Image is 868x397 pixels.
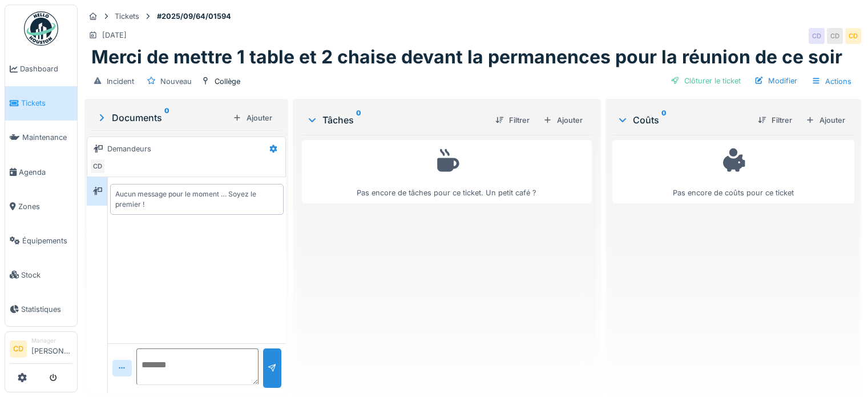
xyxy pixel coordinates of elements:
div: Ajouter [539,113,587,128]
div: CD [845,28,861,44]
div: Nouveau [160,76,192,87]
a: Statistiques [5,292,77,326]
div: Clôturer le ticket [666,73,745,89]
div: CD [90,158,106,174]
div: Filtrer [491,113,534,128]
a: Dashboard [5,52,77,86]
div: Modifier [750,73,802,89]
div: Incident [107,76,134,87]
a: Agenda [5,155,77,189]
span: Stock [21,270,72,280]
div: CD [809,28,825,44]
a: Maintenance [5,121,77,155]
sup: 0 [661,113,667,127]
div: Pas encore de coûts pour ce ticket [620,145,847,198]
a: Équipements [5,223,77,258]
div: Actions [806,73,857,90]
a: Tickets [5,86,77,121]
div: Coûts [617,113,749,127]
img: Badge_color-CXgf-gQk.svg [24,11,58,46]
span: Tickets [21,98,72,109]
div: Demandeurs [107,143,151,154]
div: Tâches [306,113,486,127]
span: Agenda [19,167,72,178]
div: Tickets [115,11,139,22]
div: Aucun message pour le moment … Soyez le premier ! [115,189,278,210]
sup: 0 [164,111,169,125]
span: Équipements [22,235,72,246]
div: Manager [31,336,72,345]
h1: Merci de mettre 1 table et 2 chaise devant la permanences pour la réunion de ce soir [91,46,842,68]
a: CD Manager[PERSON_NAME] [10,336,72,364]
span: Statistiques [21,304,72,315]
a: Stock [5,258,77,292]
div: Pas encore de tâches pour ce ticket. Un petit café ? [309,145,584,198]
a: Zones [5,189,77,223]
span: Maintenance [22,132,72,143]
li: [PERSON_NAME] [31,336,72,361]
span: Zones [18,201,72,212]
div: Documents [96,111,228,125]
div: Ajouter [801,113,850,128]
sup: 0 [356,113,361,127]
div: Filtrer [753,113,797,128]
li: CD [10,340,27,358]
div: Collège [215,76,240,87]
div: Ajouter [228,110,277,126]
div: [DATE] [102,30,127,41]
div: CD [827,28,843,44]
strong: #2025/09/64/01594 [152,11,236,22]
span: Dashboard [20,63,72,74]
